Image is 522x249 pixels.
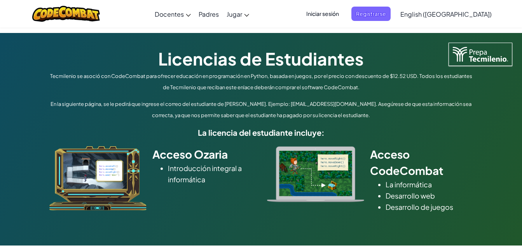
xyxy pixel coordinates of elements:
li: La informática [386,179,473,190]
li: Desarrollo web [386,190,473,201]
h1: Licencias de Estudiantes [47,47,475,71]
a: English ([GEOGRAPHIC_DATA]) [396,3,496,24]
li: Desarrollo de juegos [386,201,473,213]
a: Padres [195,3,223,24]
h5: La licencia del estudiante incluye: [47,126,475,138]
img: Logotipo de CodeCombat [32,6,100,22]
li: Introducción integral a informática [168,163,255,185]
p: Tecmilenio se asoció con CodeCombat para ofrecer educación en programación en Python, basada en j... [47,71,475,93]
a: Jugar [223,3,253,24]
span: English ([GEOGRAPHIC_DATA]) [400,10,492,18]
p: En la siguiente página, se le pedirá que ingrese el correo del estudiante de [PERSON_NAME]. Ejemp... [47,99,475,121]
h2: Acceso CodeCombat [370,146,473,179]
img: ozaria_acodus.png [49,146,147,211]
span: Jugar [227,10,242,18]
a: Docentes [151,3,195,24]
img: type_real_code.png [267,146,364,202]
button: Registrarse [351,7,391,21]
span: Docentes [155,10,184,18]
h2: Acceso Ozaria [152,146,255,163]
button: Iniciar sesión [302,7,344,21]
img: Logotipo de Tecmilenio [449,43,512,66]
